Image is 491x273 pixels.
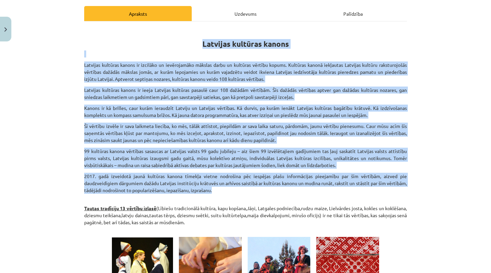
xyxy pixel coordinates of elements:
[84,198,407,233] p: (Lībiešu tradicionālā kultūra, kapu kopšana,Jāņi, Latgales podniecība,rudzu maize, Lielvārdes jos...
[84,205,156,211] u: Tautas tradīciju 13 vērtību izlasē
[4,27,7,32] img: icon-close-lesson-0947bae3869378f0d4975bcd49f059093ad1ed9edebbc8119c70593378902aed.svg
[202,39,289,49] strong: Latvijas kultūras kanons
[84,148,407,169] p: 99 kultūras kanona vērtības sasaucas ar Latvijas valsts 99 gadu jubileju – aiz šiem 99 izvēlētaji...
[192,6,299,21] div: Uzdevums
[84,173,407,194] p: 2017. gadā izveidotā jaunā kultūras kanona tīmekļa vietne nodrošina pēc iespējas plašu informācij...
[84,123,407,144] p: Šī vērtību izvēle ir sava laikmeta liecība, ko mēs, tālāk attīstot, piepildām ar sava laika satur...
[84,105,407,119] p: Kanons ir kā brilles, caur kurām ieraudzīt Latviju un Latvijas vērtības. Kā durvis, pa kurām ienā...
[84,87,407,101] p: Latvijas kultūras kanons ir ieeja Latvijas kultūras pasaulē caur 108 dažādām vērtībām. Šīs dažādā...
[84,61,407,83] p: Latvijas kultūras kanons ir izcilāko un ievērojamāko mākslas darbu un kultūras vērtību kopums. Ku...
[299,6,407,21] div: Palīdzība
[84,6,192,21] div: Apraksts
